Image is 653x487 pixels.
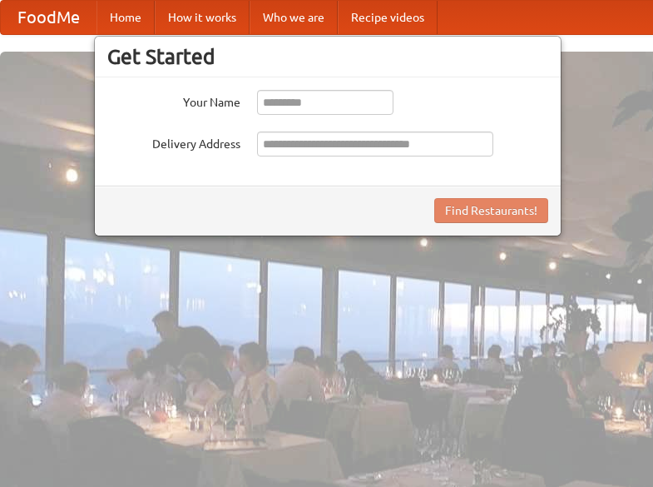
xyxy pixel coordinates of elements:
[338,1,438,34] a: Recipe videos
[107,132,240,152] label: Delivery Address
[250,1,338,34] a: Who we are
[107,44,548,69] h3: Get Started
[155,1,250,34] a: How it works
[96,1,155,34] a: Home
[434,198,548,223] button: Find Restaurants!
[1,1,96,34] a: FoodMe
[107,90,240,111] label: Your Name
